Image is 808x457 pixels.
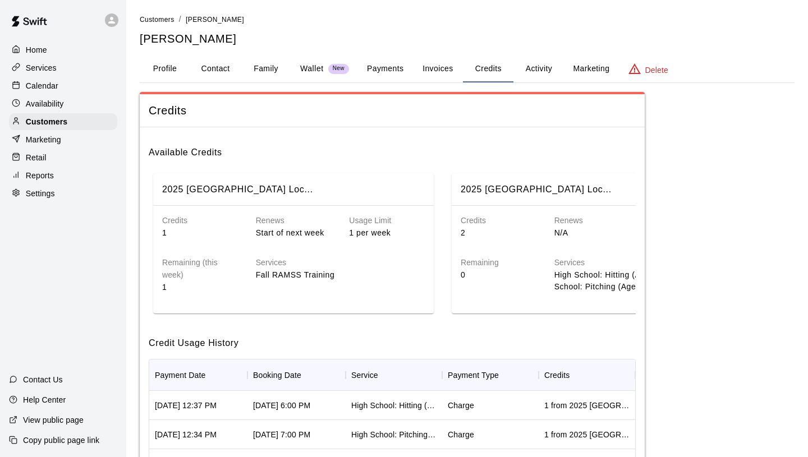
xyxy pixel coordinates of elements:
[256,215,332,227] h6: Renews
[179,13,181,25] li: /
[26,188,55,199] p: Settings
[9,185,117,202] a: Settings
[448,400,474,411] div: Charge
[554,269,723,293] p: High School: Hitting (Ages 14U-18U) , High School: Pitching (Ages 14U-18U)
[9,59,117,76] a: Services
[190,56,241,82] button: Contact
[23,394,66,405] p: Help Center
[26,116,67,127] p: Customers
[23,414,84,426] p: View public page
[351,429,437,440] div: High School: Pitching (Ages 14U-18U)
[206,367,222,383] button: Sort
[461,215,536,227] h6: Credits
[241,56,291,82] button: Family
[253,359,301,391] div: Booking Date
[26,62,57,73] p: Services
[645,64,668,76] p: Delete
[358,56,412,82] button: Payments
[162,257,238,281] h6: Remaining (this week)
[412,56,463,82] button: Invoices
[26,134,61,145] p: Marketing
[351,400,437,411] div: High School: Hitting (Ages 14U-18U)
[544,359,570,391] div: Credits
[23,374,63,385] p: Contact Us
[26,98,64,109] p: Availability
[328,65,349,72] span: New
[140,56,795,82] div: basic tabs example
[140,56,190,82] button: Profile
[149,136,636,160] h6: Available Credits
[155,400,217,411] div: Aug 18, 2025 12:37 PM
[301,367,317,383] button: Sort
[442,359,539,391] div: Payment Type
[9,167,117,184] a: Reports
[448,359,499,391] div: Payment Type
[256,269,425,281] p: Fall RAMSS Training
[162,227,238,239] p: 1
[253,400,310,411] div: Aug 25, 2025 6:00 PM
[9,77,117,94] a: Calendar
[9,131,117,148] a: Marketing
[544,400,630,411] div: 1 from 2025 Fall High School Local
[26,170,54,181] p: Reports
[351,359,378,391] div: Service
[149,103,636,118] span: Credits
[162,215,238,227] h6: Credits
[513,56,564,82] button: Activity
[9,41,117,58] a: Home
[140,15,175,24] a: Customers
[499,367,515,383] button: Sort
[544,429,630,440] div: 1 from 2025 Fall High School Local
[570,367,585,383] button: Sort
[253,429,310,440] div: Aug 19, 2025 7:00 PM
[186,16,244,24] span: [PERSON_NAME]
[9,149,117,166] a: Retail
[149,327,636,350] h6: Credit Usage History
[554,215,630,227] h6: Renews
[140,16,175,24] span: Customers
[162,182,313,197] h6: 2025 Fall High School Local
[346,359,442,391] div: Service
[564,56,618,82] button: Marketing
[155,429,217,440] div: Aug 18, 2025 12:34 PM
[461,182,612,197] h6: 2025 Fall High School Local
[554,227,630,239] p: N/A
[378,367,394,383] button: Sort
[26,44,47,56] p: Home
[9,113,117,130] a: Customers
[461,257,536,269] h6: Remaining
[23,435,99,446] p: Copy public page link
[155,359,206,391] div: Payment Date
[256,227,332,239] p: Start of next week
[554,257,723,269] h6: Services
[140,31,795,47] h5: [PERSON_NAME]
[349,215,425,227] h6: Usage Limit
[463,56,513,82] button: Credits
[539,359,635,391] div: Credits
[256,257,425,269] h6: Services
[247,359,346,391] div: Booking Date
[162,281,238,293] p: 1
[149,359,247,391] div: Payment Date
[140,13,795,26] nav: breadcrumb
[461,227,536,239] p: 2
[26,152,47,163] p: Retail
[26,80,58,91] p: Calendar
[9,95,117,112] a: Availability
[461,269,536,281] p: 0
[349,227,425,239] p: 1 per week
[300,63,324,75] p: Wallet
[448,429,474,440] div: Charge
